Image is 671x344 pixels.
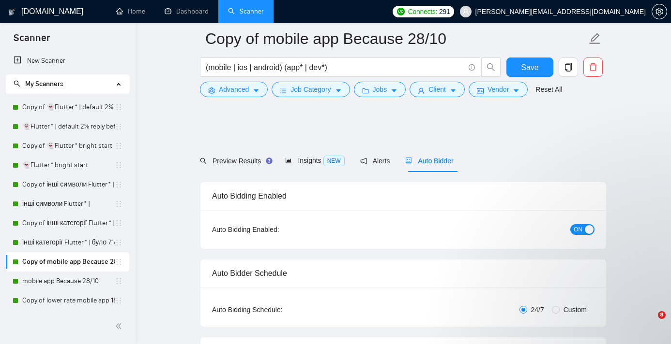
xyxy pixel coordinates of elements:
[115,103,122,111] span: holder
[272,82,350,97] button: barsJob Categorycaret-down
[584,63,602,72] span: delete
[469,64,475,71] span: info-circle
[219,84,249,95] span: Advanced
[488,84,509,95] span: Vendor
[535,84,562,95] a: Reset All
[22,156,115,175] a: 👻Flutter* bright start
[652,8,667,15] a: setting
[115,123,122,130] span: holder
[212,224,339,235] div: Auto Bidding Enabled:
[14,51,122,71] a: New Scanner
[200,157,270,165] span: Preview Results
[360,158,367,164] span: notification
[360,157,390,165] span: Alerts
[6,51,129,71] li: New Scanner
[22,252,115,272] a: Copy of mobile app Because 28/10
[206,61,464,73] input: Search Freelance Jobs...
[280,87,287,94] span: bars
[574,224,582,235] span: ON
[6,136,129,156] li: Copy of 👻Flutter* bright start
[462,8,469,15] span: user
[450,87,457,94] span: caret-down
[22,136,115,156] a: Copy of 👻Flutter* bright start
[418,87,425,94] span: user
[6,233,129,252] li: інші категорії Flutter* | було 7.14% 11.11 template
[22,233,115,252] a: інші категорії Flutter* | було 7.14% 11.11 template
[22,214,115,233] a: Copy of інші категорії Flutter* | було 7.14% 11.11 template
[482,63,500,72] span: search
[559,63,578,72] span: copy
[6,252,129,272] li: Copy of mobile app Because 28/10
[410,82,465,97] button: userClientcaret-down
[559,57,578,77] button: copy
[405,157,453,165] span: Auto Bidder
[6,291,129,310] li: Copy of lower rate mobile app 18/11 rate range 80% (було 11%)
[22,272,115,291] a: mobile app Because 28/10
[115,200,122,208] span: holder
[8,4,15,20] img: logo
[205,27,587,51] input: Scanner name...
[165,7,209,15] a: dashboardDashboard
[6,156,129,175] li: 👻Flutter* bright start
[658,311,666,319] span: 8
[22,291,115,310] a: Copy of lower rate mobile app 18/11 rate range 80% (було 11%)
[115,277,122,285] span: holder
[200,82,268,97] button: settingAdvancedcaret-down
[408,6,437,17] span: Connects:
[6,272,129,291] li: mobile app Because 28/10
[397,8,405,15] img: upwork-logo.png
[22,117,115,136] a: 👻Flutter* | default 2% reply before 09/06
[652,8,667,15] span: setting
[481,57,501,77] button: search
[373,84,387,95] span: Jobs
[439,6,450,17] span: 291
[115,161,122,169] span: holder
[22,194,115,214] a: інші символи Flutter* |
[228,7,264,15] a: searchScanner
[6,98,129,117] li: Copy of 👻Flutter* | default 2% reply before 09/06
[115,239,122,246] span: holder
[521,61,538,73] span: Save
[253,87,259,94] span: caret-down
[285,157,292,164] span: area-chart
[652,4,667,19] button: setting
[6,214,129,233] li: Copy of інші категорії Flutter* | було 7.14% 11.11 template
[25,80,63,88] span: My Scanners
[212,182,595,210] div: Auto Bidding Enabled
[583,57,603,77] button: delete
[285,157,344,164] span: Insights
[290,84,331,95] span: Job Category
[115,258,122,266] span: holder
[428,84,446,95] span: Client
[6,175,129,194] li: Copy of інші символи Flutter* |
[362,87,369,94] span: folder
[354,82,406,97] button: folderJobscaret-down
[115,297,122,304] span: holder
[22,175,115,194] a: Copy of інші символи Flutter* |
[6,194,129,214] li: інші символи Flutter* |
[6,31,58,51] span: Scanner
[116,7,145,15] a: homeHome
[22,98,115,117] a: Copy of 👻Flutter* | default 2% reply before 09/06
[212,259,595,287] div: Auto Bidder Schedule
[14,80,63,88] span: My Scanners
[589,32,601,45] span: edit
[265,157,274,165] div: Tooltip anchor
[469,82,528,97] button: idcardVendorcaret-down
[115,181,122,188] span: holder
[638,311,661,334] iframe: Intercom live chat
[323,156,345,166] span: NEW
[115,219,122,227] span: holder
[208,87,215,94] span: setting
[212,304,339,315] div: Auto Bidding Schedule:
[14,80,20,87] span: search
[477,87,484,94] span: idcard
[200,158,207,164] span: search
[115,321,125,331] span: double-left
[6,117,129,136] li: 👻Flutter* | default 2% reply before 09/06
[115,142,122,150] span: holder
[391,87,397,94] span: caret-down
[513,87,519,94] span: caret-down
[405,158,412,164] span: robot
[506,57,553,77] button: Save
